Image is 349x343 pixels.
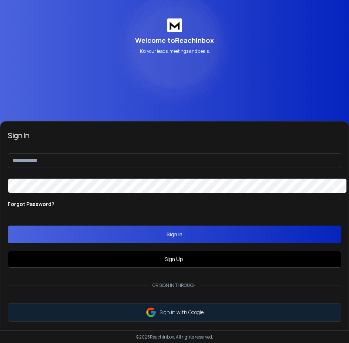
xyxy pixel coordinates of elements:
[135,35,214,45] p: Welcome to ReachInbox
[150,282,199,288] p: Or sign in through
[136,334,213,340] p: © 2025 Reachinbox. All rights reserved.
[165,255,184,263] a: Sign Up
[167,18,182,32] img: logo
[8,200,54,208] p: Forgot Password?
[8,130,341,141] h3: Sign In
[160,309,204,316] p: Sign in with Google
[8,226,341,243] button: Sign In
[140,48,210,54] p: 10x your leads, meetings and deals.
[8,303,341,322] button: Sign in with Google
